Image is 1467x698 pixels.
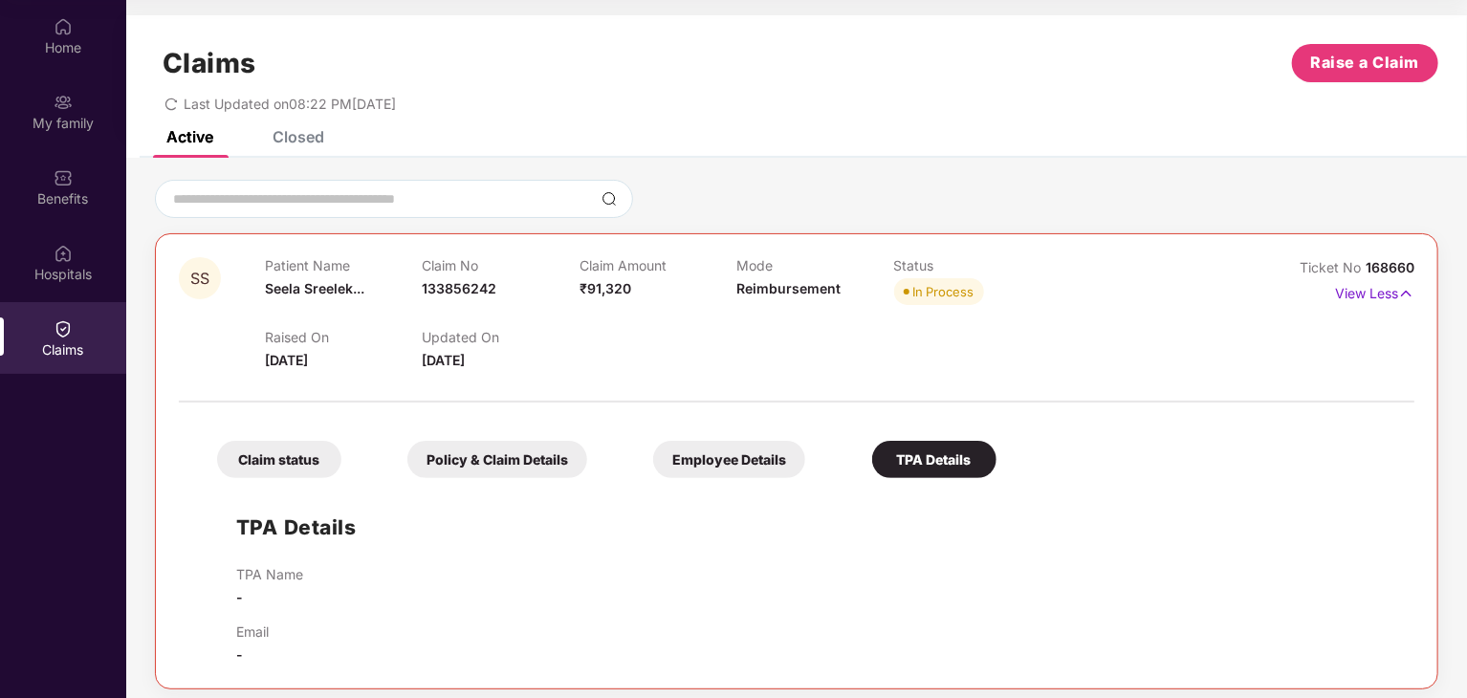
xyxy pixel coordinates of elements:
[736,280,841,296] span: Reimbursement
[580,257,736,273] p: Claim Amount
[913,282,974,301] div: In Process
[580,280,631,296] span: ₹91,320
[236,589,243,605] span: -
[265,280,364,296] span: Seela Sreelek...
[164,96,178,112] span: redo
[265,329,422,345] p: Raised On
[236,623,269,640] p: Email
[54,244,73,263] img: svg+xml;base64,PHN2ZyBpZD0iSG9zcGl0YWxzIiB4bWxucz0iaHR0cDovL3d3dy53My5vcmcvMjAwMC9zdmciIHdpZHRoPS...
[894,257,1051,273] p: Status
[190,271,209,287] span: SS
[236,566,303,582] p: TPA Name
[273,127,324,146] div: Closed
[163,47,256,79] h1: Claims
[1311,51,1420,75] span: Raise a Claim
[422,257,579,273] p: Claim No
[1292,44,1438,82] button: Raise a Claim
[736,257,893,273] p: Mode
[653,441,805,478] div: Employee Details
[1300,259,1366,275] span: Ticket No
[422,329,579,345] p: Updated On
[407,441,587,478] div: Policy & Claim Details
[166,127,213,146] div: Active
[602,191,617,207] img: svg+xml;base64,PHN2ZyBpZD0iU2VhcmNoLTMyeDMyIiB4bWxucz0iaHR0cDovL3d3dy53My5vcmcvMjAwMC9zdmciIHdpZH...
[54,93,73,112] img: svg+xml;base64,PHN2ZyB3aWR0aD0iMjAiIGhlaWdodD0iMjAiIHZpZXdCb3g9IjAgMCAyMCAyMCIgZmlsbD0ibm9uZSIgeG...
[236,512,357,543] h1: TPA Details
[184,96,396,112] span: Last Updated on 08:22 PM[DATE]
[1366,259,1414,275] span: 168660
[54,17,73,36] img: svg+xml;base64,PHN2ZyBpZD0iSG9tZSIgeG1sbnM9Imh0dHA6Ly93d3cudzMub3JnLzIwMDAvc3ZnIiB3aWR0aD0iMjAiIG...
[54,319,73,338] img: svg+xml;base64,PHN2ZyBpZD0iQ2xhaW0iIHhtbG5zPSJodHRwOi8vd3d3LnczLm9yZy8yMDAwL3N2ZyIgd2lkdGg9IjIwIi...
[872,441,996,478] div: TPA Details
[1398,283,1414,304] img: svg+xml;base64,PHN2ZyB4bWxucz0iaHR0cDovL3d3dy53My5vcmcvMjAwMC9zdmciIHdpZHRoPSIxNyIgaGVpZ2h0PSIxNy...
[217,441,341,478] div: Claim status
[236,646,243,663] span: -
[422,352,465,368] span: [DATE]
[1335,278,1414,304] p: View Less
[265,257,422,273] p: Patient Name
[265,352,308,368] span: [DATE]
[422,280,496,296] span: 133856242
[54,168,73,187] img: svg+xml;base64,PHN2ZyBpZD0iQmVuZWZpdHMiIHhtbG5zPSJodHRwOi8vd3d3LnczLm9yZy8yMDAwL3N2ZyIgd2lkdGg9Ij...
